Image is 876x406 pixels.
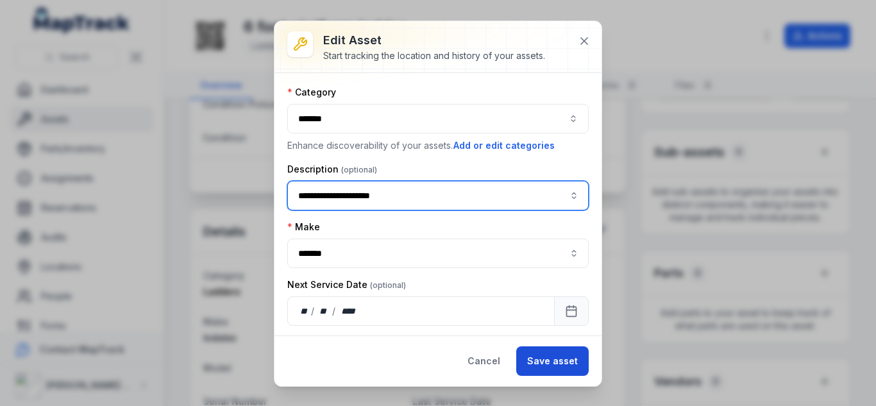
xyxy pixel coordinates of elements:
input: asset-edit:description-label [287,181,589,210]
p: Enhance discoverability of your assets. [287,139,589,153]
div: day, [298,305,311,317]
div: Start tracking the location and history of your assets. [323,49,545,62]
label: Category [287,86,336,99]
div: year, [337,305,360,317]
div: month, [316,305,333,317]
div: / [332,305,337,317]
label: Description [287,163,377,176]
button: Calendar [554,296,589,326]
button: Cancel [457,346,511,376]
label: Next Service Date [287,278,406,291]
div: / [311,305,316,317]
button: Add or edit categories [453,139,555,153]
button: Save asset [516,346,589,376]
h3: Edit asset [323,31,545,49]
label: Make [287,221,320,233]
input: asset-edit:cf[9e2fc107-2520-4a87-af5f-f70990c66785]-label [287,239,589,268]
